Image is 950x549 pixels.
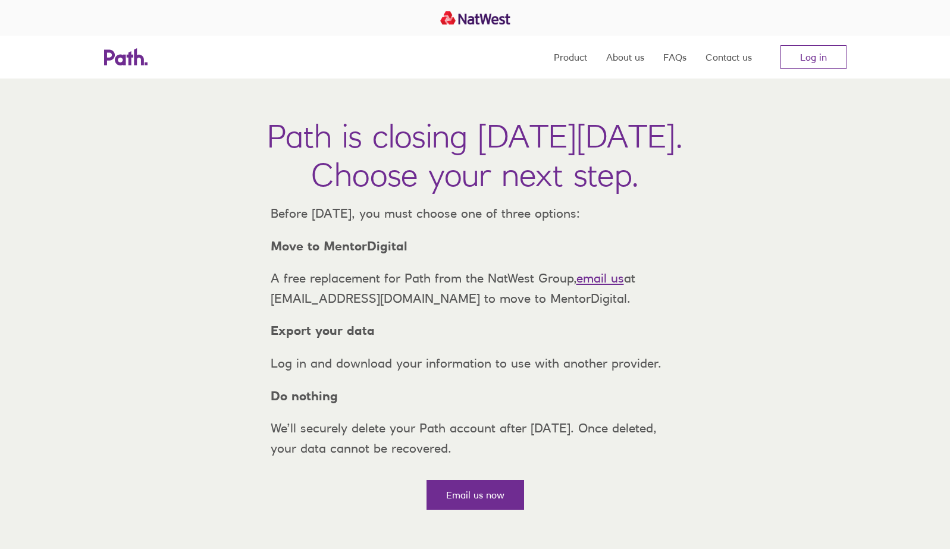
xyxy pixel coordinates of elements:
p: A free replacement for Path from the NatWest Group, at [EMAIL_ADDRESS][DOMAIN_NAME] to move to Me... [261,268,689,308]
p: Before [DATE], you must choose one of three options: [261,203,689,224]
strong: Move to MentorDigital [271,239,407,253]
a: Email us now [427,480,524,510]
strong: Do nothing [271,388,338,403]
strong: Export your data [271,323,375,338]
a: Log in [780,45,846,69]
p: We’ll securely delete your Path account after [DATE]. Once deleted, your data cannot be recovered. [261,418,689,458]
p: Log in and download your information to use with another provider. [261,353,689,374]
a: Product [554,36,587,79]
a: email us [576,271,624,286]
a: About us [606,36,644,79]
a: FAQs [663,36,686,79]
h1: Path is closing [DATE][DATE]. Choose your next step. [267,117,683,194]
a: Contact us [706,36,752,79]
